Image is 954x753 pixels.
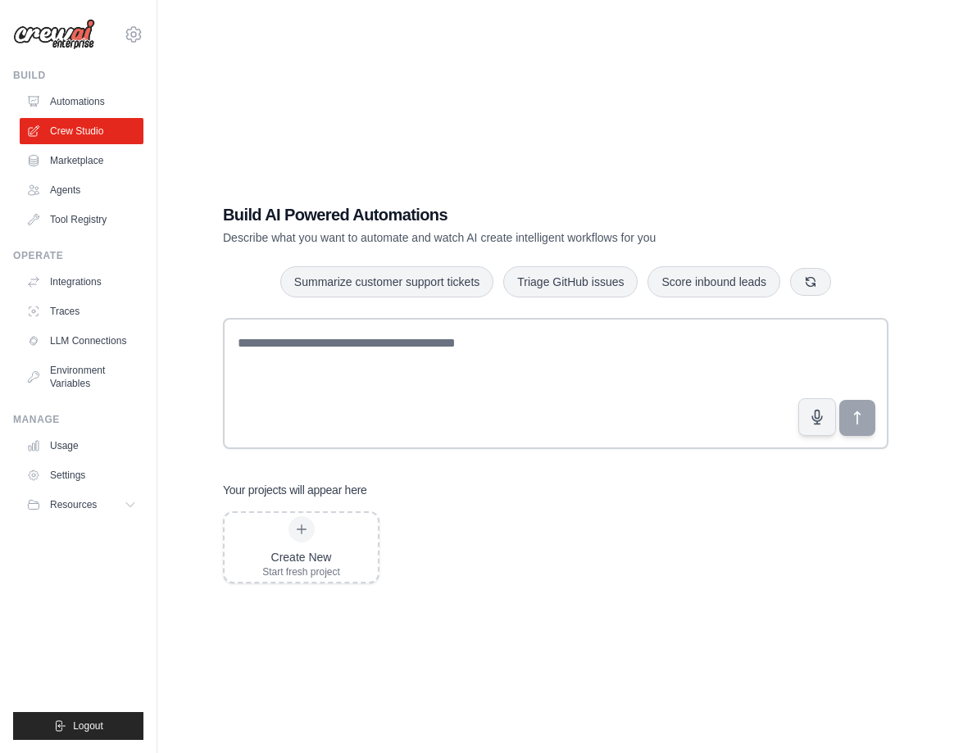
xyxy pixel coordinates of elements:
[262,549,340,565] div: Create New
[13,19,95,50] img: Logo
[20,357,143,397] a: Environment Variables
[798,398,836,436] button: Click to speak your automation idea
[872,674,954,753] iframe: Chat Widget
[50,498,97,511] span: Resources
[790,268,831,296] button: Get new suggestions
[223,482,367,498] h3: Your projects will appear here
[872,674,954,753] div: Виджет чата
[20,492,143,518] button: Resources
[262,565,340,578] div: Start fresh project
[280,266,493,297] button: Summarize customer support tickets
[20,118,143,144] a: Crew Studio
[20,462,143,488] a: Settings
[20,298,143,324] a: Traces
[73,719,103,733] span: Logout
[20,88,143,115] a: Automations
[20,147,143,174] a: Marketplace
[13,413,143,426] div: Manage
[20,177,143,203] a: Agents
[223,203,774,226] h1: Build AI Powered Automations
[223,229,774,246] p: Describe what you want to automate and watch AI create intelligent workflows for you
[20,328,143,354] a: LLM Connections
[647,266,780,297] button: Score inbound leads
[20,433,143,459] a: Usage
[20,269,143,295] a: Integrations
[13,249,143,262] div: Operate
[20,206,143,233] a: Tool Registry
[13,712,143,740] button: Logout
[503,266,638,297] button: Triage GitHub issues
[13,69,143,82] div: Build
